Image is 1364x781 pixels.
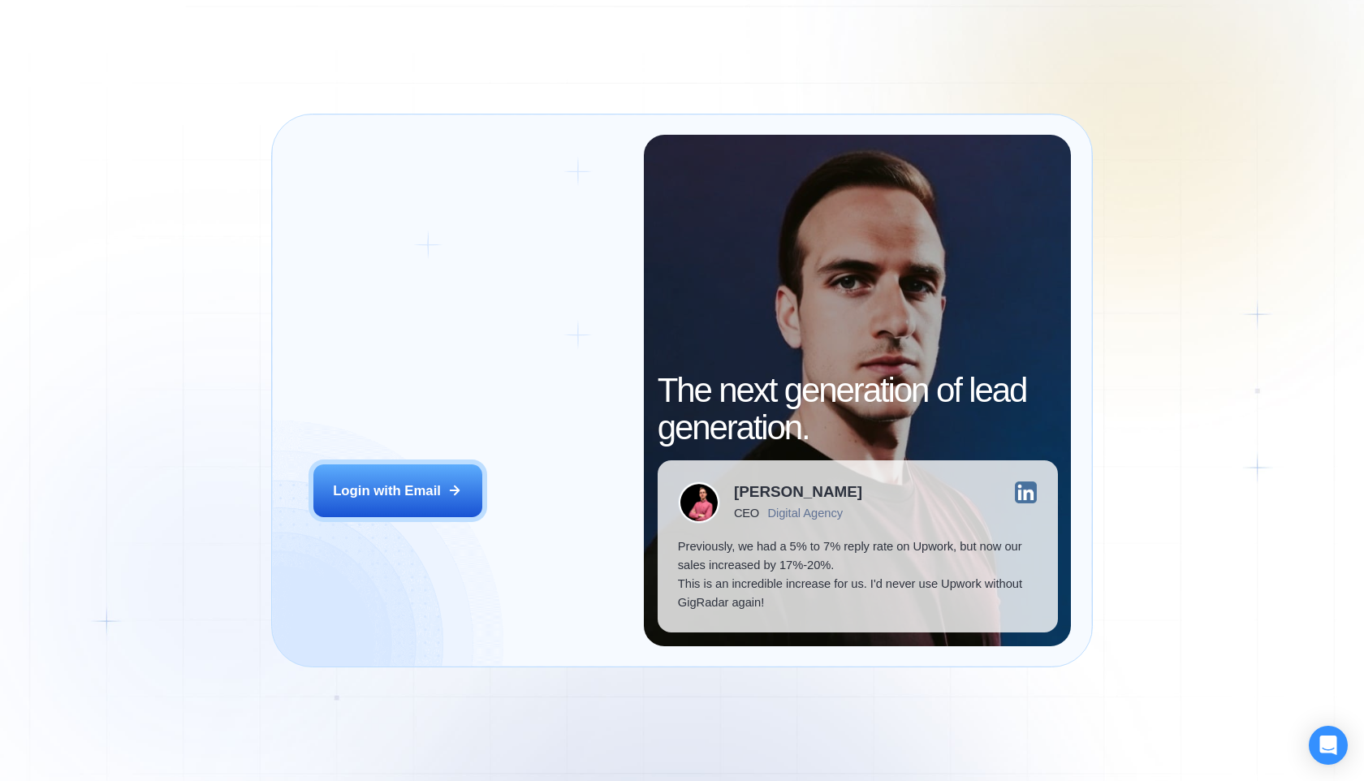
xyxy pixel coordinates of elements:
div: Login with Email [333,481,441,500]
h2: The next generation of lead generation. [658,372,1058,447]
p: Previously, we had a 5% to 7% reply rate on Upwork, but now our sales increased by 17%-20%. This ... [678,537,1038,612]
div: [PERSON_NAME] [734,485,862,500]
div: CEO [734,507,759,520]
div: Open Intercom Messenger [1309,726,1348,765]
button: Login with Email [313,464,482,517]
div: Digital Agency [767,507,843,520]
